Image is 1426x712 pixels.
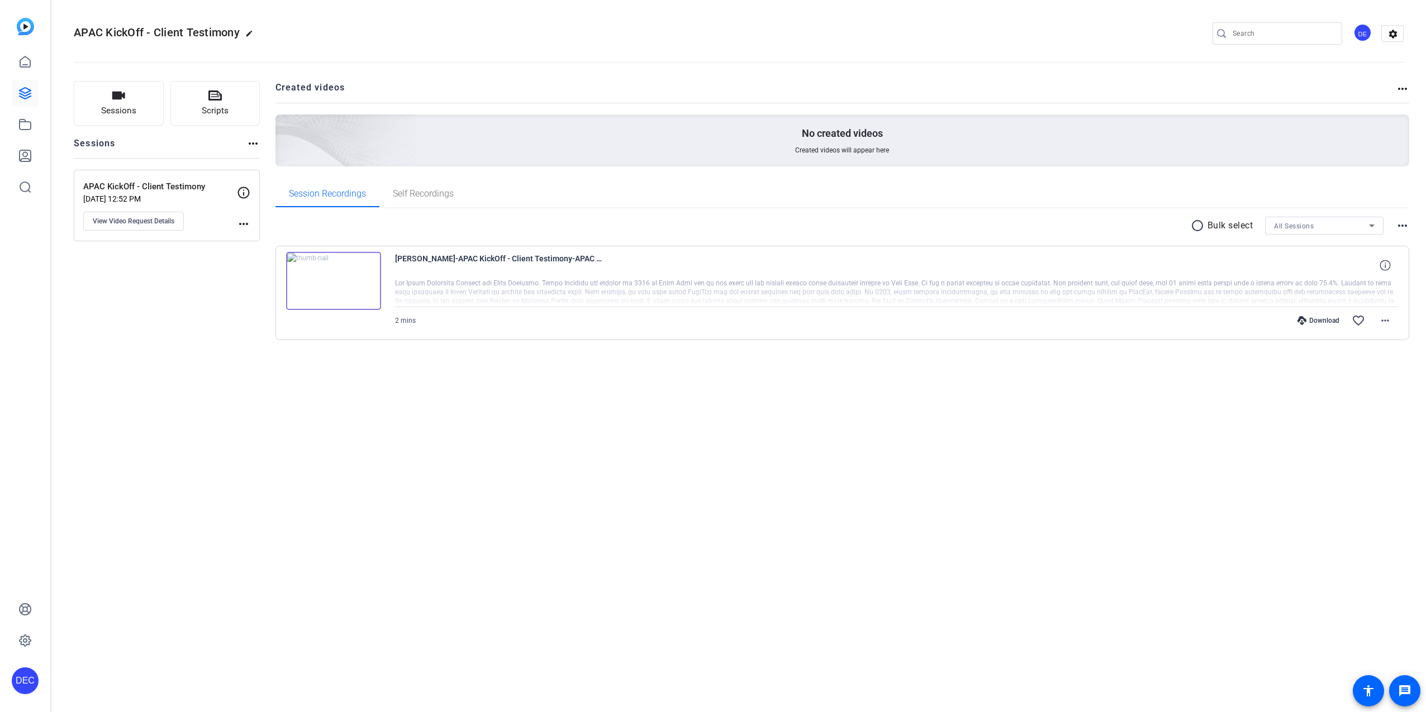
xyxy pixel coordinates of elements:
p: [DATE] 12:52 PM [83,194,237,203]
img: thumb-nail [286,252,381,310]
button: Sessions [74,81,164,126]
span: Session Recordings [289,189,366,198]
span: Scripts [202,104,229,117]
div: DE [1353,23,1372,42]
img: blue-gradient.svg [17,18,34,35]
mat-icon: more_horiz [1396,219,1409,232]
input: Search [1233,27,1333,40]
ngx-avatar: David Edric Collado [1353,23,1373,43]
mat-icon: favorite_border [1352,314,1365,327]
div: DEC [12,667,39,694]
p: Bulk select [1208,219,1253,232]
h2: Created videos [275,81,1396,103]
span: Sessions [101,104,136,117]
button: Scripts [170,81,260,126]
mat-icon: message [1398,684,1411,697]
mat-icon: edit [245,30,259,43]
mat-icon: more_horiz [1379,314,1392,327]
button: View Video Request Details [83,212,184,231]
span: All Sessions [1274,222,1314,230]
span: View Video Request Details [93,217,174,226]
p: APAC KickOff - Client Testimony [83,180,237,193]
span: Self Recordings [393,189,454,198]
div: Download [1292,316,1345,325]
img: Creted videos background [150,4,417,246]
p: No created videos [802,127,883,140]
mat-icon: settings [1382,26,1404,42]
mat-icon: more_horiz [246,137,260,150]
span: 2 mins [395,317,416,324]
h2: Sessions [74,137,116,158]
span: Created videos will appear here [795,146,889,155]
mat-icon: more_horiz [237,217,250,231]
span: [PERSON_NAME]-APAC KickOff - Client Testimony-APAC KickOff - Client Testimony-1756370244441-webcam [395,252,602,279]
mat-icon: accessibility [1362,684,1375,697]
span: APAC KickOff - Client Testimony [74,26,240,39]
mat-icon: more_horiz [1396,82,1409,95]
mat-icon: radio_button_unchecked [1191,219,1208,232]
